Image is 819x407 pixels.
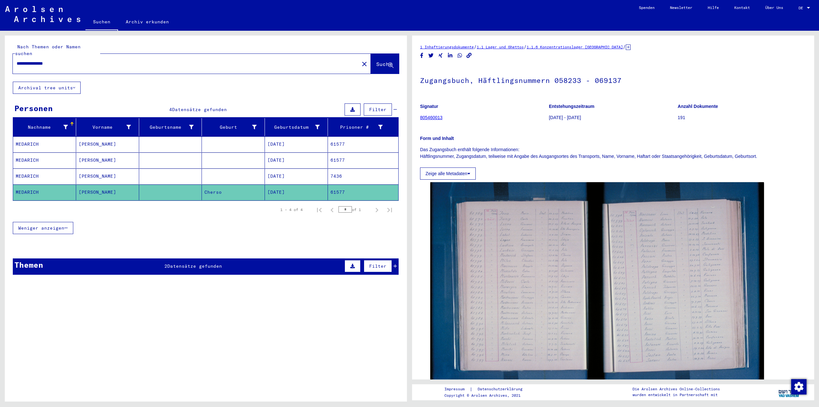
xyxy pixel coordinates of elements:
[418,52,425,60] button: Share on Facebook
[549,104,594,109] b: Entstehungszeitraum
[164,263,167,269] span: 2
[376,61,392,67] span: Suche
[142,124,194,131] div: Geburtsname
[313,203,326,216] button: First page
[466,52,473,60] button: Copy link
[330,122,391,132] div: Prisoner #
[473,386,530,393] a: Datenschutzerklärung
[79,122,139,132] div: Vorname
[18,225,64,231] span: Weniger anzeigen
[16,122,76,132] div: Nachname
[328,168,398,184] mat-cell: 7436
[202,118,265,136] mat-header-cell: Geburt‏
[358,57,371,70] button: Clear
[444,393,530,398] p: Copyright © Arolsen Archives, 2021
[328,118,398,136] mat-header-cell: Prisoner #
[15,44,81,56] mat-label: Nach Themen oder Namen suchen
[139,118,202,136] mat-header-cell: Geburtsname
[447,52,454,60] button: Share on LinkedIn
[678,104,718,109] b: Anzahl Dokumente
[16,124,68,131] div: Nachname
[678,114,806,121] p: 191
[328,136,398,152] mat-cell: 61577
[524,44,527,50] span: /
[527,45,623,49] a: 1.1.6 Konzentrationslager [GEOGRAPHIC_DATA]
[791,379,807,395] img: Zustimmung ändern
[371,54,399,74] button: Suche
[420,45,474,49] a: 1 Inhaftierungsdokumente
[5,6,80,22] img: Arolsen_neg.svg
[267,124,320,131] div: Geburtsdatum
[85,14,118,31] a: Suchen
[369,107,386,112] span: Filter
[169,107,172,112] span: 4
[420,115,442,120] a: 805460013
[370,203,383,216] button: Next page
[777,384,801,400] img: yv_logo.png
[444,386,530,393] div: |
[477,45,524,49] a: 1.1 Lager und Ghettos
[474,44,477,50] span: /
[13,152,76,168] mat-cell: MEDARICH
[13,222,73,234] button: Weniger anzeigen
[76,152,139,168] mat-cell: [PERSON_NAME]
[632,386,720,392] p: Die Arolsen Archives Online-Collections
[265,184,328,200] mat-cell: [DATE]
[364,103,392,116] button: Filter
[799,6,806,10] span: DE
[13,184,76,200] mat-cell: MEDARICH
[13,136,76,152] mat-cell: MEDARICH
[14,259,43,271] div: Themen
[267,122,328,132] div: Geburtsdatum
[202,184,265,200] mat-cell: Cherso
[420,146,806,160] p: Das Zugangsbuch enthält folgende Informationen: Häftlingsnummer, Zugangsdatum, teilweise mit Anga...
[167,263,222,269] span: Datensätze gefunden
[361,60,368,68] mat-icon: close
[13,118,76,136] mat-header-cell: Nachname
[76,168,139,184] mat-cell: [PERSON_NAME]
[265,168,328,184] mat-cell: [DATE]
[420,136,454,141] b: Form und Inhalt
[326,203,338,216] button: Previous page
[76,136,139,152] mat-cell: [PERSON_NAME]
[330,124,383,131] div: Prisoner #
[457,52,463,60] button: Share on WhatsApp
[265,152,328,168] mat-cell: [DATE]
[420,167,476,180] button: Zeige alle Metadaten
[172,107,227,112] span: Datensätze gefunden
[13,82,81,94] button: Archival tree units
[444,386,470,393] a: Impressum
[328,152,398,168] mat-cell: 61577
[76,184,139,200] mat-cell: [PERSON_NAME]
[280,207,303,213] div: 1 – 4 of 4
[79,124,131,131] div: Vorname
[383,203,396,216] button: Last page
[549,114,678,121] p: [DATE] - [DATE]
[428,52,434,60] button: Share on Twitter
[118,14,177,29] a: Archiv erkunden
[632,392,720,398] p: wurden entwickelt in Partnerschaft mit
[420,104,438,109] b: Signatur
[204,122,265,132] div: Geburt‏
[14,102,53,114] div: Personen
[338,207,370,213] div: of 1
[328,184,398,200] mat-cell: 61577
[76,118,139,136] mat-header-cell: Vorname
[623,44,626,50] span: /
[265,136,328,152] mat-cell: [DATE]
[369,263,386,269] span: Filter
[364,260,392,272] button: Filter
[430,182,764,405] img: 001.jpg
[265,118,328,136] mat-header-cell: Geburtsdatum
[437,52,444,60] button: Share on Xing
[13,168,76,184] mat-cell: MEDARICH
[204,124,257,131] div: Geburt‏
[142,122,202,132] div: Geburtsname
[420,66,806,94] h1: Zugangsbuch, Häftlingsnummern 058233 - 069137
